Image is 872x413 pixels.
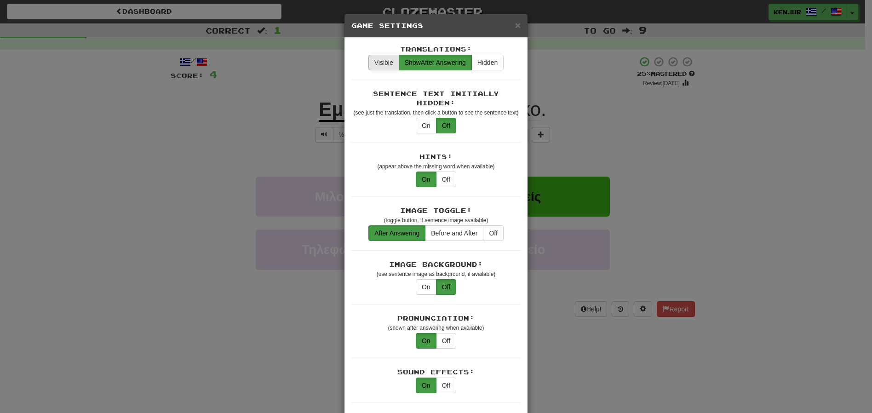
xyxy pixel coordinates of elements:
small: (shown after answering when available) [388,325,484,331]
button: Off [436,118,456,133]
small: (toggle button, if sentence image available) [384,217,488,224]
button: Off [436,378,456,393]
div: Sound Effects: [351,367,521,377]
button: Off [483,225,503,241]
div: Image Background: [351,260,521,269]
button: On [416,172,436,187]
button: Visible [368,55,399,70]
button: After Answering [368,225,425,241]
button: Hidden [471,55,504,70]
div: translations [416,279,456,295]
button: On [416,279,436,295]
small: (appear above the missing word when available) [377,163,494,170]
h5: Game Settings [351,21,521,30]
span: Show [405,59,421,66]
button: Off [436,172,456,187]
button: ShowAfter Answering [399,55,472,70]
button: Before and After [425,225,483,241]
div: Sentence Text Initially Hidden: [351,89,521,108]
button: Off [436,279,456,295]
div: translations [368,55,504,70]
span: After Answering [405,59,466,66]
div: Image Toggle: [351,206,521,215]
button: Close [515,20,521,30]
div: Translations: [351,45,521,54]
small: (use sentence image as background, if available) [377,271,495,277]
button: On [416,333,436,349]
button: On [416,378,436,393]
small: (see just the translation, then click a button to see the sentence text) [354,109,519,116]
div: Hints: [351,152,521,161]
div: Pronunciation: [351,314,521,323]
button: On [416,118,436,133]
span: × [515,20,521,30]
div: translations [368,225,504,241]
button: Off [436,333,456,349]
